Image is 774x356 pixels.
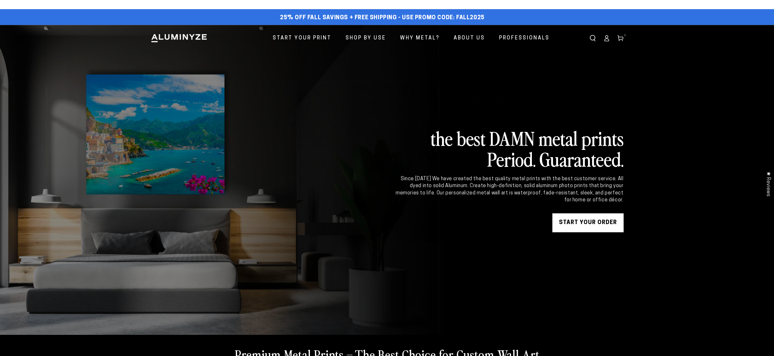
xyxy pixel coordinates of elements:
a: Professionals [494,30,554,47]
a: Shop By Use [341,30,391,47]
span: Professionals [499,34,550,43]
a: Why Metal? [395,30,444,47]
a: START YOUR Order [552,213,624,232]
h2: the best DAMN metal prints Period. Guaranteed. [395,128,624,169]
div: Since [DATE] We have created the best quality metal prints with the best customer service. All dy... [395,175,624,204]
span: Shop By Use [346,34,386,43]
a: Start Your Print [268,30,336,47]
span: 1 [624,33,626,38]
span: Start Your Print [273,34,331,43]
div: Click to open Judge.me floating reviews tab [762,166,774,201]
a: About Us [449,30,490,47]
summary: Search our site [586,31,600,45]
span: Why Metal? [400,34,439,43]
img: Aluminyze [151,33,207,43]
span: About Us [454,34,485,43]
span: 25% off FALL Savings + Free Shipping - Use Promo Code: FALL2025 [280,15,485,21]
